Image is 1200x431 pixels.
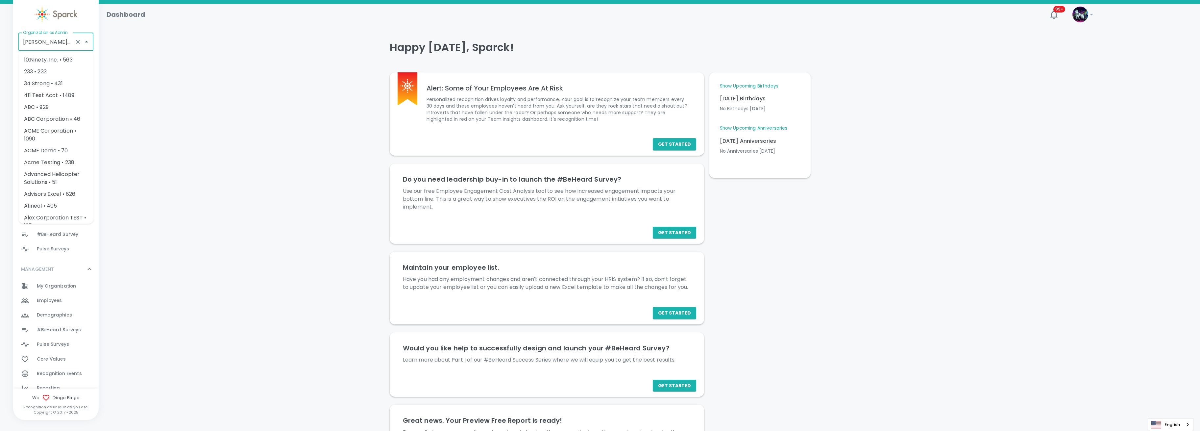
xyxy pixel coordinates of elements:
button: Get Started [653,380,696,392]
p: [DATE] Birthdays [720,95,800,103]
li: ABC Corporation • 46 [19,113,94,125]
a: Recognize! [13,169,99,183]
h6: Great news. Your Preview Free Report is ready! [403,415,691,426]
p: Recognition as unique as you are! [13,404,99,410]
h6: Do you need leadership buy-in to launch the #BeHeard Survey? [403,174,691,185]
a: Pulse Surveys [13,242,99,256]
a: Pulse Surveys [13,337,99,352]
li: ACME Demo • 70 [19,145,94,157]
span: 99+ [1053,6,1065,13]
span: Recognition Events [37,370,82,377]
li: ACME Corporation • 1090 [19,125,94,145]
p: Have you had any employment changes and aren't connected through your HRIS system? If so, don’t f... [403,275,691,291]
h6: Would you like help to successfully design and launch your #BeHeard Survey? [403,343,691,353]
label: Organization as Admin [23,30,67,35]
button: Get Started [653,138,696,150]
li: Acme Testing • 238 [19,157,94,168]
button: Close [82,37,91,46]
p: Personalized recognition drives loyalty and performance. Your goal is to recognize your team memb... [427,96,691,122]
p: Use our free Employee Engagement Cost Analysis tool to see how increased engagement impacts your ... [403,187,691,211]
span: Employees [37,297,62,304]
img: Sparck logo [35,7,77,22]
span: Pulse Surveys [37,341,69,348]
a: #BeHeard Surveys [13,323,99,337]
a: Demographics [13,308,99,322]
div: Language [1148,418,1193,431]
img: Picture of Sparck [1072,7,1088,22]
div: SPARCK [13,54,99,73]
span: Demographics [37,312,72,318]
aside: Language selected: English [1148,418,1193,431]
div: GENERAL [13,120,99,139]
a: My Organization [13,279,99,293]
a: Get Started [653,227,696,239]
li: 411 Test Acct • 1489 [19,89,94,101]
a: Sparck logo [13,7,99,22]
a: Roles [13,88,99,103]
li: 10:Ninety, Inc. • 563 [19,54,94,66]
li: ABC • 929 [19,101,94,113]
a: Employees [13,293,99,308]
p: No Birthdays [DATE] [720,105,800,112]
li: Afineol • 405 [19,200,94,212]
p: [DATE] Anniversaries [720,137,800,145]
button: 99+ [1046,7,1062,22]
span: Core Values [37,356,66,363]
img: Sparck logo [401,79,414,93]
a: Feed [13,139,99,154]
button: Get Started [653,307,696,319]
a: Team Insights [13,213,99,227]
p: Learn more about Part I of our #BeHeard Success Series where we will equip you to get the best re... [403,356,691,364]
a: Show Upcoming Anniversaries [720,125,788,132]
span: Pulse Surveys [37,246,69,252]
li: 34 Strong • 431 [19,78,94,89]
li: Advanced Helicopter Solutions • 51 [19,168,94,188]
h1: Dashboard [107,9,145,20]
p: MANAGEMENT [21,266,54,272]
p: No Anniversaries [DATE] [720,148,800,154]
h4: Happy [DATE], Sparck! [390,41,811,54]
div: Recognition Events [13,367,99,381]
button: Clear [73,37,83,46]
a: People [13,184,99,198]
h6: Maintain your employee list. [403,262,691,273]
span: Reporting [37,385,60,392]
div: Organizations [13,73,99,88]
span: #BeHeard Survey [37,231,78,238]
span: My Organization [37,283,76,290]
li: Advisors Excel • 826 [19,188,94,200]
a: Reporting [13,381,99,395]
span: We Dingo Bingo [13,394,99,402]
p: Copyright © 2017 - 2025 [13,410,99,415]
a: Show Upcoming Birthdays [720,83,778,89]
a: Dashboard [13,198,99,213]
h6: Alert: Some of Your Employees Are At Risk [427,83,691,93]
a: Profile [13,154,99,169]
a: #BeHeard Survey [13,227,99,242]
span: #BeHeard Surveys [37,327,81,333]
div: MANAGEMENT [13,259,99,279]
a: English [1148,418,1193,431]
div: GENERAL [13,139,99,259]
a: Virgin Experiences [13,103,99,117]
a: Core Values [13,352,99,367]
